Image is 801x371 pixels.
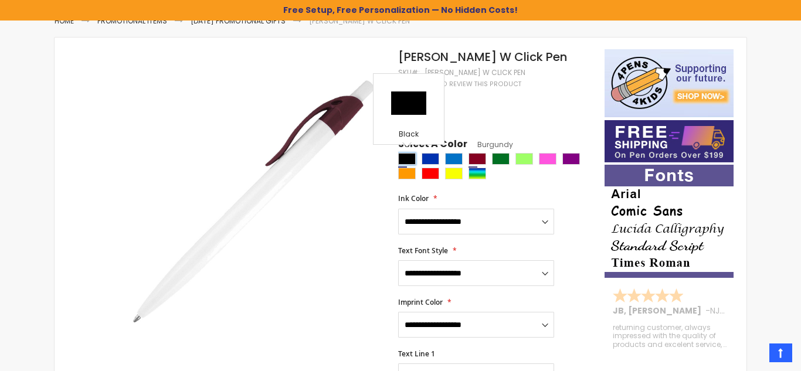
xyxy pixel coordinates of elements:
[605,49,734,117] img: 4pens 4 kids
[398,138,467,154] span: Select A Color
[114,66,382,334] img: preston-w-burgundy_1.jpg
[613,305,705,316] span: JB, [PERSON_NAME]
[97,16,167,26] a: Promotional Items
[309,16,410,26] li: [PERSON_NAME] W Click Pen
[422,168,439,179] div: Red
[515,153,533,165] div: Green Light
[469,168,486,179] div: Assorted
[376,130,441,141] div: Black
[613,324,727,349] div: returning customer, always impressed with the quality of products and excelent service, will retu...
[445,168,463,179] div: Yellow
[398,297,443,307] span: Imprint Color
[398,246,448,256] span: Text Font Style
[398,168,416,179] div: Orange
[398,153,416,165] div: Black
[492,153,510,165] div: Green
[55,16,74,26] a: Home
[467,139,513,149] span: Burgundy
[191,16,286,26] a: [DATE] Promotional Gifts
[605,120,734,162] img: Free shipping on orders over $199
[539,153,556,165] div: Pink
[398,49,567,65] span: [PERSON_NAME] W Click Pen
[398,67,420,77] strong: SKU
[422,153,439,165] div: Blue
[605,165,734,278] img: font-personalization-examples
[445,153,463,165] div: Blue Light
[769,343,792,362] a: Top
[562,153,580,165] div: Purple
[469,153,486,165] div: Burgundy
[398,193,429,203] span: Ink Color
[398,349,435,359] span: Text Line 1
[425,68,525,77] div: [PERSON_NAME] W Click Pen
[398,80,521,89] a: Be the first to review this product
[710,305,725,316] span: NJ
